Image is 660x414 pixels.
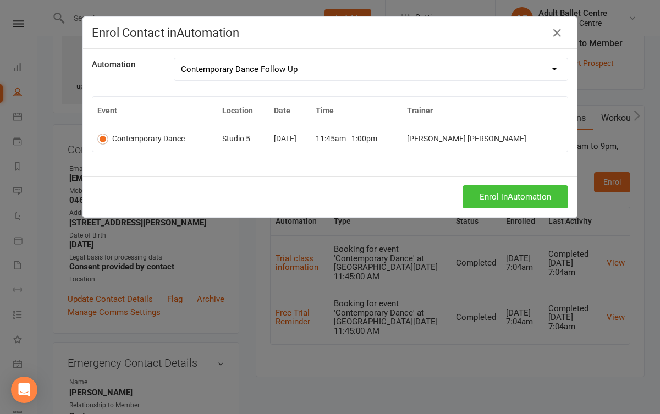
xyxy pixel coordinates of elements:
[92,97,217,125] th: Event
[92,26,568,40] h4: Enrol Contact in Automation
[402,125,568,152] td: [PERSON_NAME] [PERSON_NAME]
[112,134,185,143] span: Contemporary Dance
[463,185,568,208] button: Enrol inAutomation
[217,125,269,152] td: Studio 5
[269,97,311,125] th: Date
[311,97,402,125] th: Time
[311,125,402,152] td: 11:45am - 1:00pm
[269,125,311,152] td: [DATE]
[11,377,37,403] div: Open Intercom Messenger
[402,97,568,125] th: Trainer
[92,58,135,71] label: Automation
[217,97,269,125] th: Location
